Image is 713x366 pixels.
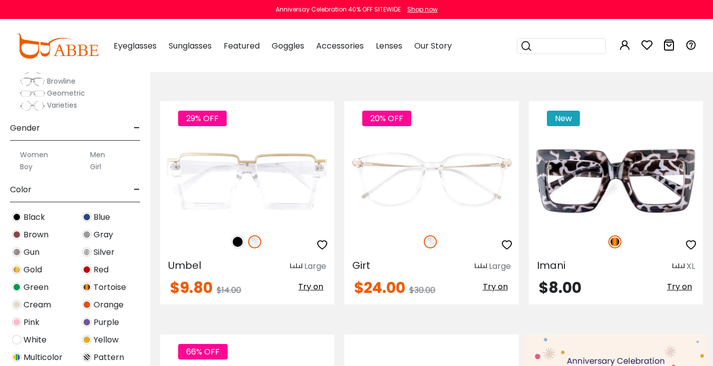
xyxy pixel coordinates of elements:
img: Black [231,235,244,248]
span: Goggles [272,40,304,52]
span: Gold [24,264,42,276]
img: Gun [12,247,22,257]
label: Men [90,149,105,161]
img: Clear [248,235,261,248]
span: 29% OFF [178,111,227,126]
span: Browline [47,76,76,86]
img: Silver [82,247,92,257]
img: Fclear Umbel - Plastic ,Universal Bridge Fit [160,137,334,224]
span: White [24,334,47,346]
img: Varieties.png [20,101,45,111]
button: Try on [295,280,326,293]
div: Anniversay Celebration 40% OFF SITEWIDE [276,5,401,14]
span: 66% OFF [178,344,228,359]
img: Clear [424,235,437,248]
span: Yellow [94,334,119,346]
span: Green [24,281,49,293]
img: Brown [12,230,22,239]
span: Pattern [94,351,124,363]
img: size ruler [475,263,487,270]
span: Accessories [316,40,364,52]
span: Try on [667,281,692,292]
span: Red [94,264,109,276]
label: Boy [20,161,33,173]
span: $9.80 [170,277,213,298]
span: Geometric [47,88,85,98]
span: Try on [483,281,508,292]
img: Geometric.png [20,89,45,99]
div: Large [489,260,511,272]
div: XL [686,260,695,272]
span: - [134,116,140,140]
img: size ruler [290,263,302,270]
span: Featured [224,40,260,52]
label: Girl [90,161,101,173]
span: Try on [298,281,323,292]
button: Try on [664,280,695,293]
img: Cream [12,300,22,309]
img: Tortoise [608,235,621,248]
img: size ruler [672,263,684,270]
span: Umbel [168,258,201,272]
img: Black [12,212,22,222]
span: $14.00 [217,284,241,296]
span: Our Story [414,40,452,52]
img: Tortoise [82,282,92,292]
img: Red [82,265,92,274]
img: Multicolor [12,352,22,362]
img: Yellow [82,335,92,344]
span: Blue [94,211,110,223]
img: Tortoise Imani - Plastic ,Universal Bridge Fit [529,137,703,224]
button: Try on [480,280,511,293]
img: Gold [12,265,22,274]
span: Color [10,178,32,202]
span: Silver [94,246,115,258]
span: $24.00 [354,277,405,298]
div: Shop now [407,5,438,14]
img: Fclear Girt - TR ,Universal Bridge Fit [344,137,518,224]
span: Cream [24,299,51,311]
span: Gender [10,116,40,140]
span: Varieties [47,100,77,110]
span: Gun [24,246,40,258]
img: White [12,335,22,344]
div: Large [304,260,326,272]
img: Purple [82,317,92,327]
span: $30.00 [409,284,435,296]
span: Purple [94,316,119,328]
a: Shop now [402,5,438,14]
span: New [547,111,580,126]
span: 20% OFF [362,111,411,126]
span: Girt [352,258,370,272]
span: Black [24,211,45,223]
img: Browline.png [20,77,45,87]
span: Brown [24,229,49,241]
span: Sunglasses [169,40,212,52]
span: Pink [24,316,40,328]
span: Eyeglasses [114,40,157,52]
img: Blue [82,212,92,222]
img: abbeglasses.com [17,34,99,59]
span: Orange [94,299,124,311]
img: Pink [12,317,22,327]
span: Multicolor [24,351,63,363]
span: Imani [537,258,565,272]
span: Tortoise [94,281,126,293]
label: Women [20,149,48,161]
span: $8.00 [539,277,581,298]
img: Pattern [82,352,92,362]
img: Green [12,282,22,292]
span: Lenses [376,40,402,52]
span: - [134,178,140,202]
img: Gray [82,230,92,239]
img: Orange [82,300,92,309]
span: Gray [94,229,113,241]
